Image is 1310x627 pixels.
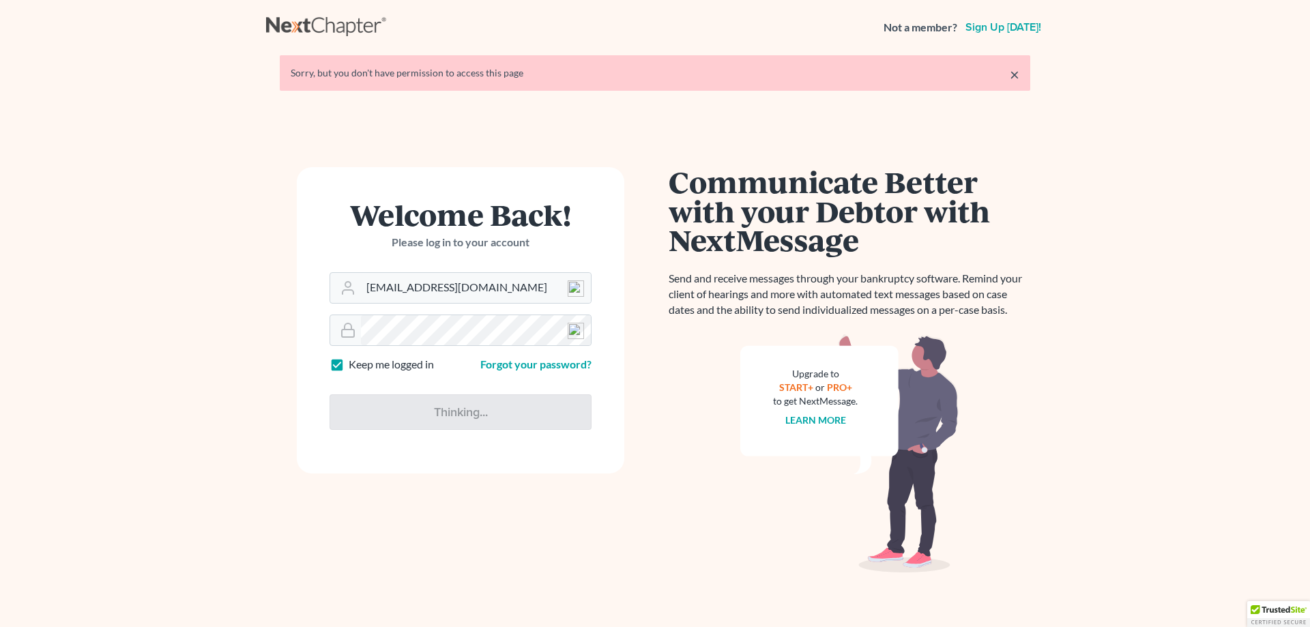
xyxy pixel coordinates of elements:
a: × [1010,66,1019,83]
div: Upgrade to [773,367,858,381]
img: nextmessage_bg-59042aed3d76b12b5cd301f8e5b87938c9018125f34e5fa2b7a6b67550977c72.svg [740,334,959,573]
a: Sign up [DATE]! [963,22,1044,33]
a: Learn more [785,414,846,426]
label: Keep me logged in [349,357,434,373]
p: Send and receive messages through your bankruptcy software. Remind your client of hearings and mo... [669,271,1030,318]
input: Thinking... [330,394,592,430]
img: npw-badge-icon-locked.svg [568,280,584,297]
span: or [815,381,825,393]
strong: Not a member? [884,20,957,35]
a: Forgot your password? [480,358,592,370]
h1: Welcome Back! [330,200,592,229]
a: PRO+ [827,381,852,393]
div: Sorry, but you don't have permission to access this page [291,66,1019,80]
a: START+ [779,381,813,393]
img: npw-badge-icon-locked.svg [568,323,584,339]
p: Please log in to your account [330,235,592,250]
div: TrustedSite Certified [1247,601,1310,627]
div: to get NextMessage. [773,394,858,408]
input: Email Address [361,273,591,303]
h1: Communicate Better with your Debtor with NextMessage [669,167,1030,254]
